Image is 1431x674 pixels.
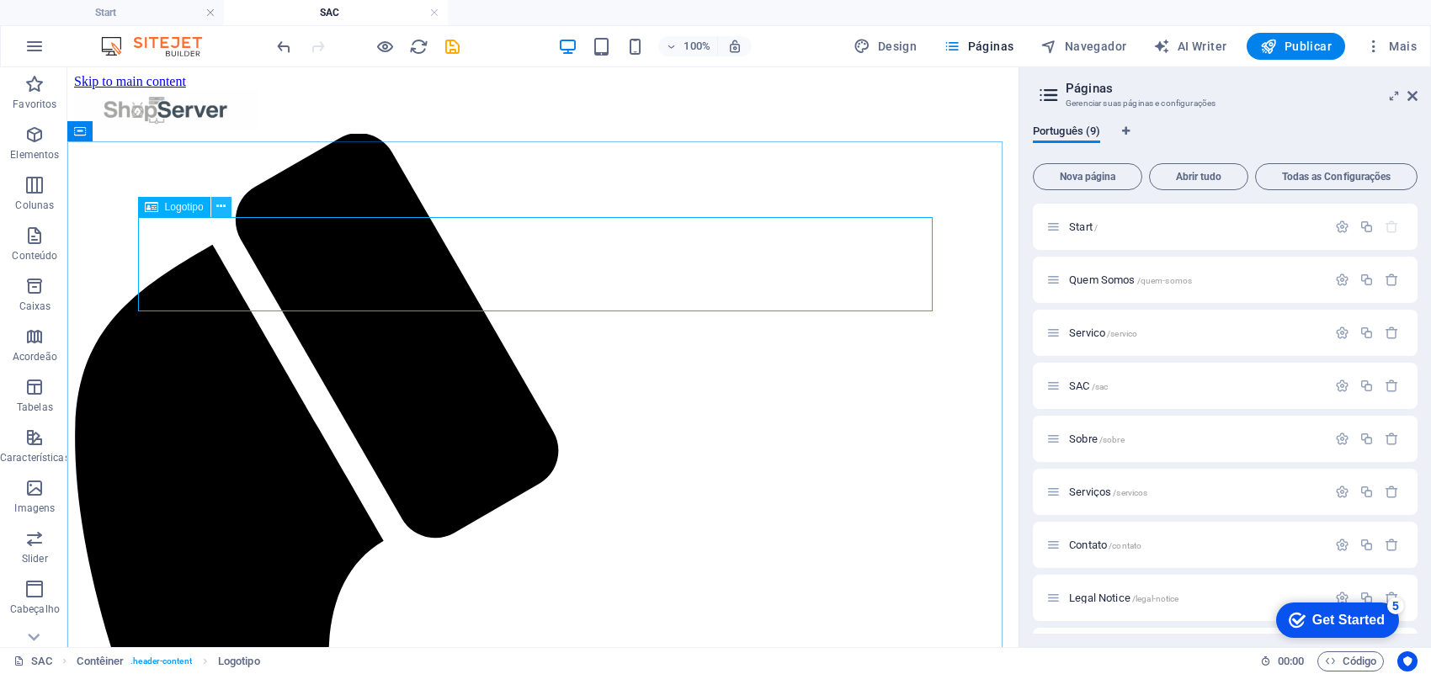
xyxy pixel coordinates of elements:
[7,7,119,21] a: Skip to main content
[1278,651,1304,671] span: 00 00
[1069,486,1147,498] span: Clique para abrir a página
[1064,380,1327,391] div: SAC/sac
[443,37,462,56] i: Salvar (Ctrl+S)
[1385,326,1399,340] div: Remover
[409,37,428,56] i: Recarregar página
[1385,432,1399,446] div: Remover
[1365,38,1417,55] span: Mais
[1359,379,1374,393] div: Duplicar
[1385,538,1399,552] div: Remover
[1064,486,1327,497] div: Serviços/servicos
[408,36,428,56] button: reload
[1335,432,1349,446] div: Configurações
[1069,539,1141,551] span: Clique para abrir a página
[727,39,742,54] i: Ao redimensionar, ajusta automaticamente o nível de zoom para caber no dispositivo escolhido.
[1290,655,1292,667] span: :
[1107,329,1137,338] span: /servico
[1094,223,1098,232] span: /
[1064,221,1327,232] div: Start/
[13,350,57,364] p: Acordeão
[77,651,259,671] nav: breadcrumb
[224,3,448,22] h4: SAC
[1157,172,1241,182] span: Abrir tudo
[442,36,462,56] button: save
[1137,276,1193,285] span: /quem-somos
[1359,273,1374,287] div: Duplicar
[1359,538,1374,552] div: Duplicar
[1359,432,1374,446] div: Duplicar
[9,8,132,44] div: Get Started 5 items remaining, 0% complete
[847,33,923,60] button: Design
[1099,435,1125,444] span: /sobre
[1335,485,1349,499] div: Configurações
[937,33,1020,60] button: Páginas
[10,602,60,616] p: Cabeçalho
[1247,33,1345,60] button: Publicar
[1385,220,1399,234] div: A página inicial não pode ser excluída
[22,552,48,565] p: Slider
[1064,539,1327,550] div: Contato/contato
[1325,651,1376,671] span: Código
[1069,273,1192,286] span: Clique para abrir a página
[1064,274,1327,285] div: Quem Somos/quem-somos
[1385,379,1399,393] div: Remover
[15,199,54,212] p: Colunas
[1064,592,1327,603] div: Legal Notice/legal-notice
[1359,485,1374,499] div: Duplicar
[1132,594,1179,603] span: /legal-notice
[847,33,923,60] div: Design (Ctrl+Alt+Y)
[274,36,294,56] button: undo
[1397,651,1418,671] button: Usercentrics
[1317,651,1384,671] button: Código
[14,502,55,515] p: Imagens
[658,36,718,56] button: 100%
[1033,125,1418,157] div: Guia de Idiomas
[854,38,917,55] span: Design
[10,148,59,162] p: Elementos
[1260,38,1332,55] span: Publicar
[1069,326,1137,339] span: Clique para abrir a página
[1069,379,1108,392] span: Clique para abrir a página
[1040,38,1126,55] span: Navegador
[684,36,710,56] h6: 100%
[1385,273,1399,287] div: Remover
[1385,485,1399,499] div: Remover
[120,3,137,20] div: 5
[1034,33,1133,60] button: Navegador
[19,300,51,313] p: Caixas
[12,249,57,263] p: Conteúdo
[1066,81,1418,96] h2: Páginas
[1359,591,1374,605] div: Duplicar
[1033,121,1100,145] span: Português (9)
[1066,96,1384,111] h3: Gerenciar suas páginas e configurações
[1335,591,1349,605] div: Configurações
[17,401,53,414] p: Tabelas
[1146,33,1233,60] button: AI Writer
[218,651,260,671] span: Clique para selecionar. Clique duas vezes para editar
[1359,326,1374,340] div: Duplicar
[1069,220,1098,233] span: Clique para abrir a página
[944,38,1013,55] span: Páginas
[1263,172,1410,182] span: Todas as Configurações
[1069,592,1178,604] span: Clique para abrir a página
[1385,591,1399,605] div: Remover
[1153,38,1226,55] span: AI Writer
[274,37,294,56] i: Desfazer: Mover elementos (Ctrl+Z)
[130,651,191,671] span: . header-content
[77,651,124,671] span: Clique para selecionar. Clique duas vezes para editar
[1359,220,1374,234] div: Duplicar
[165,202,204,212] span: Logotipo
[1335,538,1349,552] div: Configurações
[1064,327,1327,338] div: Servico/servico
[1069,433,1125,445] span: Sobre
[1359,33,1423,60] button: Mais
[13,98,56,111] p: Favoritos
[1335,220,1349,234] div: Configurações
[1033,163,1142,190] button: Nova página
[1040,172,1135,182] span: Nova página
[45,19,118,34] div: Get Started
[375,36,395,56] button: Clique aqui para sair do modo de visualização e continuar editando
[1092,382,1109,391] span: /sac
[1149,163,1248,190] button: Abrir tudo
[1113,488,1147,497] span: /servicos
